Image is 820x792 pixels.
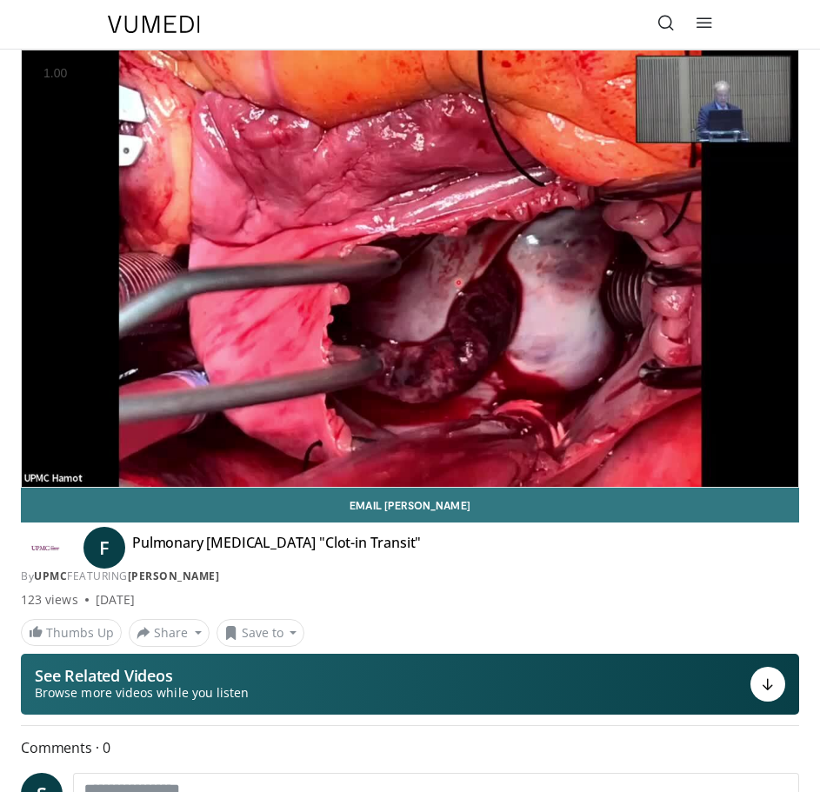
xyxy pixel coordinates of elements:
[21,654,799,715] button: See Related Videos Browse more videos while you listen
[21,569,799,584] div: By FEATURING
[108,16,200,33] img: VuMedi Logo
[21,534,70,562] img: UPMC
[96,591,135,609] div: [DATE]
[129,619,210,647] button: Share
[128,569,220,583] a: [PERSON_NAME]
[132,534,421,562] h4: Pulmonary [MEDICAL_DATA] "Clot-in Transit"
[217,619,305,647] button: Save to
[35,667,249,684] p: See Related Videos
[21,619,122,646] a: Thumbs Up
[21,736,799,759] span: Comments 0
[35,684,249,702] span: Browse more videos while you listen
[34,569,67,583] a: UPMC
[21,591,78,609] span: 123 views
[21,488,799,522] a: Email [PERSON_NAME]
[22,50,798,487] video-js: Video Player
[83,527,125,569] a: F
